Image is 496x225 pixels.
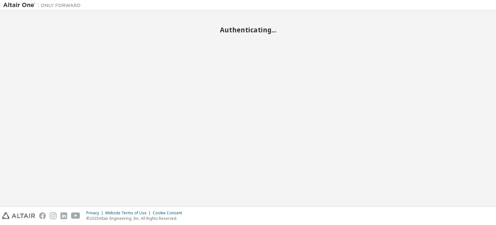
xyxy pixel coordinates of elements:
[86,216,186,221] p: © 2025 Altair Engineering, Inc. All Rights Reserved.
[60,212,67,219] img: linkedin.svg
[3,26,493,34] h2: Authenticating...
[50,212,57,219] img: instagram.svg
[153,210,186,216] div: Cookie Consent
[3,2,84,8] img: Altair One
[2,212,35,219] img: altair_logo.svg
[86,210,105,216] div: Privacy
[39,212,46,219] img: facebook.svg
[71,212,80,219] img: youtube.svg
[105,210,153,216] div: Website Terms of Use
